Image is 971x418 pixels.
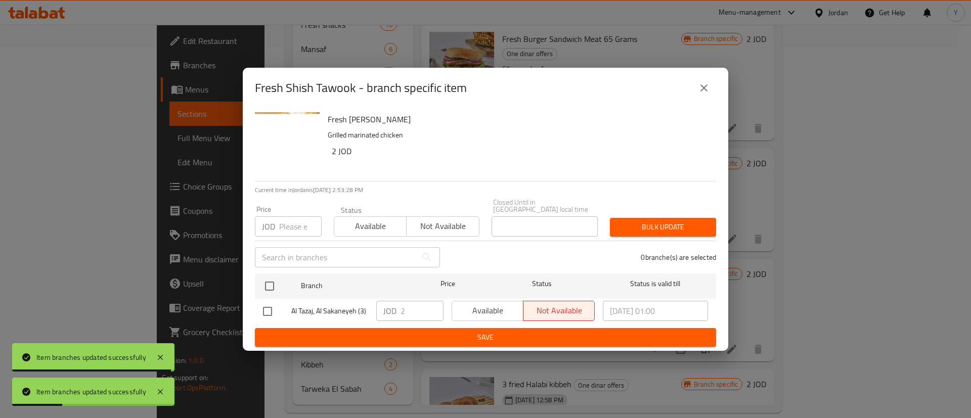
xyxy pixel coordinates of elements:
span: Status [490,277,595,290]
button: Available [334,216,407,237]
p: Grilled marinated chicken [328,129,708,142]
button: Save [255,328,716,347]
h6: Fresh [PERSON_NAME] [328,112,708,126]
p: 0 branche(s) are selected [641,252,716,262]
span: Price [414,277,481,290]
p: JOD [383,305,396,317]
span: Al Tazaj, Al Sakaneyeh (3) [291,305,368,317]
button: Bulk update [610,218,716,237]
span: Status is valid till [603,277,708,290]
div: Item branches updated successfully [36,386,146,397]
h6: 2 JOD [332,144,708,158]
button: Not available [406,216,479,237]
h2: Fresh Shish Tawook - branch specific item [255,80,467,96]
input: Search in branches [255,247,417,267]
span: Save [263,331,708,344]
span: Available [338,219,403,234]
div: Item branches updated successfully [36,352,146,363]
span: Bulk update [618,221,708,234]
input: Please enter price [279,216,322,237]
img: Fresh Shish Tawook [255,112,320,177]
button: close [692,76,716,100]
p: JOD [262,220,275,233]
span: Branch [301,280,406,292]
input: Please enter price [401,301,444,321]
span: Not available [411,219,475,234]
p: Current time in Jordan is [DATE] 2:53:28 PM [255,185,716,195]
